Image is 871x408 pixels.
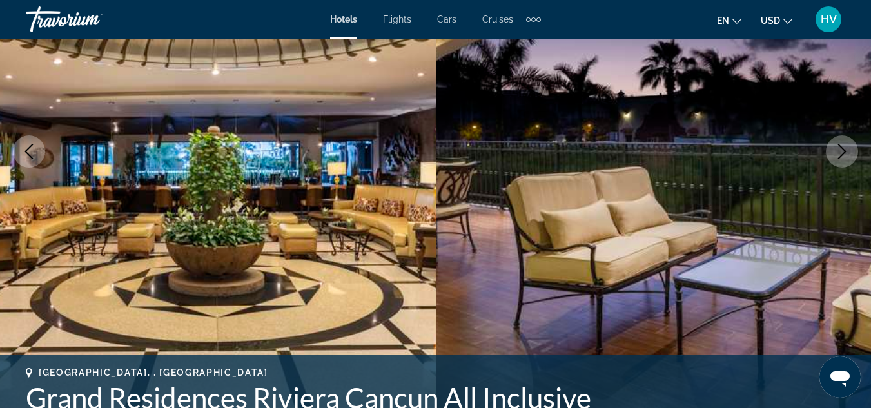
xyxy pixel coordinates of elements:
[761,15,780,26] span: USD
[717,15,729,26] span: en
[39,367,268,378] span: [GEOGRAPHIC_DATA], , [GEOGRAPHIC_DATA]
[437,14,456,24] a: Cars
[330,14,357,24] a: Hotels
[383,14,411,24] a: Flights
[482,14,513,24] a: Cruises
[26,3,155,36] a: Travorium
[812,6,845,33] button: User Menu
[819,356,861,398] iframe: Button to launch messaging window
[761,11,792,30] button: Change currency
[821,13,837,26] span: HV
[526,9,541,30] button: Extra navigation items
[826,135,858,168] button: Next image
[717,11,741,30] button: Change language
[13,135,45,168] button: Previous image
